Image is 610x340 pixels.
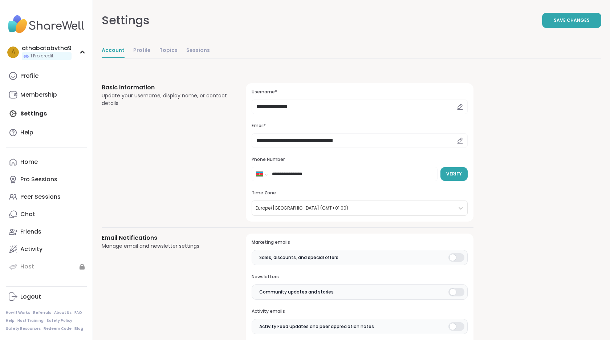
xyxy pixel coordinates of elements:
[259,254,338,261] span: Sales, discounts, and special offers
[6,67,87,85] a: Profile
[252,89,468,95] h3: Username*
[6,240,87,258] a: Activity
[446,171,462,177] span: Verify
[6,188,87,206] a: Peer Sessions
[6,318,15,323] a: Help
[20,263,34,271] div: Host
[33,310,51,315] a: Referrals
[20,175,57,183] div: Pro Sessions
[259,289,334,295] span: Community updates and stories
[102,234,228,242] h3: Email Notifications
[252,123,468,129] h3: Email*
[6,310,30,315] a: How It Works
[54,310,72,315] a: About Us
[159,44,178,58] a: Topics
[252,190,468,196] h3: Time Zone
[252,308,468,315] h3: Activity emails
[102,92,228,107] div: Update your username, display name, or contact details
[11,48,15,57] span: a
[6,206,87,223] a: Chat
[6,223,87,240] a: Friends
[252,274,468,280] h3: Newsletters
[20,193,61,201] div: Peer Sessions
[102,83,228,92] h3: Basic Information
[20,245,42,253] div: Activity
[6,326,41,331] a: Safety Resources
[20,293,41,301] div: Logout
[30,53,53,59] span: 1 Pro credit
[186,44,210,58] a: Sessions
[20,91,57,99] div: Membership
[252,157,468,163] h3: Phone Number
[554,17,590,24] span: Save Changes
[102,12,150,29] div: Settings
[6,258,87,275] a: Host
[542,13,601,28] button: Save Changes
[256,172,263,176] img: Azerbaijan
[252,239,468,246] h3: Marketing emails
[74,310,82,315] a: FAQ
[20,72,38,80] div: Profile
[6,288,87,305] a: Logout
[6,12,87,37] img: ShareWell Nav Logo
[133,44,151,58] a: Profile
[440,167,468,181] button: Verify
[6,86,87,104] a: Membership
[20,228,41,236] div: Friends
[17,318,44,323] a: Host Training
[74,326,83,331] a: Blog
[6,124,87,141] a: Help
[20,210,35,218] div: Chat
[44,326,72,331] a: Redeem Code
[259,323,374,330] span: Activity Feed updates and peer appreciation notes
[6,153,87,171] a: Home
[46,318,72,323] a: Safety Policy
[22,44,72,52] div: athabatabvtha9
[102,44,125,58] a: Account
[20,129,33,137] div: Help
[6,171,87,188] a: Pro Sessions
[20,158,38,166] div: Home
[102,242,228,250] div: Manage email and newsletter settings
